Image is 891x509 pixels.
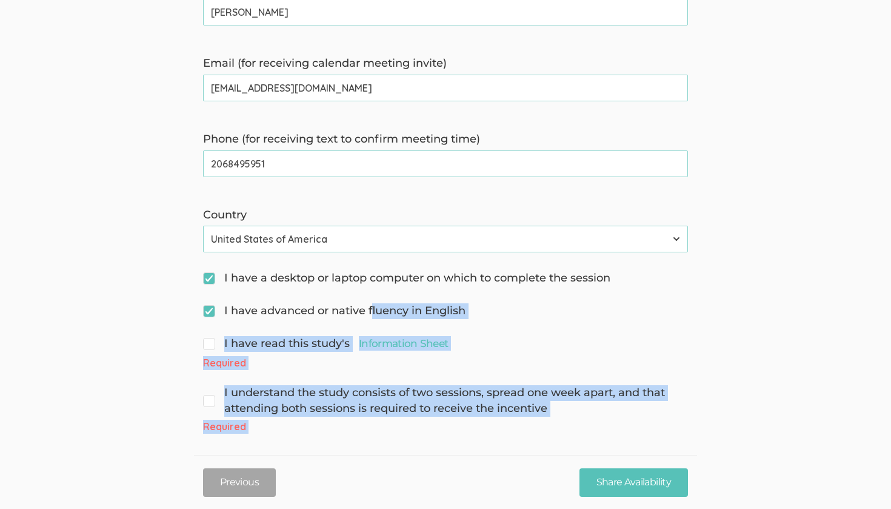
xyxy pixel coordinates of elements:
span: I have a desktop or laptop computer on which to complete the session [203,271,610,286]
label: Email (for receiving calendar meeting invite) [203,56,688,72]
label: Country [203,207,688,223]
span: I have advanced or native fluency in English [203,303,466,319]
input: Share Availability [579,468,688,497]
label: Phone (for receiving text to confirm meeting time) [203,132,688,147]
span: I understand the study consists of two sessions, spread one week apart, and that attending both s... [203,385,688,416]
a: Information Sheet [359,336,448,351]
span: I have read this study's [203,336,448,352]
div: Required [203,356,688,370]
div: Required [203,420,688,434]
button: Previous [203,468,276,497]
